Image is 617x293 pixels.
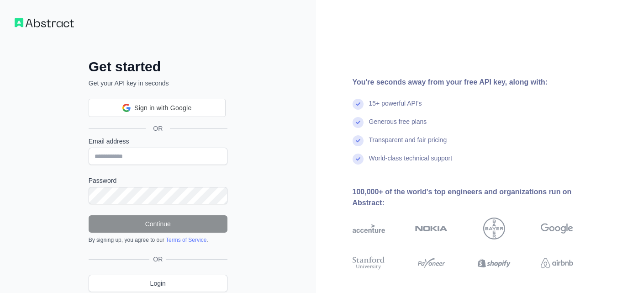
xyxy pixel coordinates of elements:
a: Login [89,275,227,292]
img: nokia [415,218,448,240]
img: airbnb [541,255,573,272]
div: Sign in with Google [89,99,226,117]
img: check mark [353,135,364,146]
img: accenture [353,218,385,240]
div: 15+ powerful API's [369,99,422,117]
img: payoneer [415,255,448,272]
img: check mark [353,154,364,165]
h2: Get started [89,59,227,75]
div: By signing up, you agree to our . [89,236,227,244]
button: Continue [89,215,227,233]
label: Email address [89,137,227,146]
div: You're seconds away from your free API key, along with: [353,77,603,88]
img: Workflow [15,18,74,27]
div: Transparent and fair pricing [369,135,447,154]
img: check mark [353,117,364,128]
img: shopify [478,255,510,272]
div: Generous free plans [369,117,427,135]
label: Password [89,176,227,185]
p: Get your API key in seconds [89,79,227,88]
img: check mark [353,99,364,110]
div: World-class technical support [369,154,453,172]
img: stanford university [353,255,385,272]
div: 100,000+ of the world's top engineers and organizations run on Abstract: [353,186,603,208]
span: OR [149,255,166,264]
a: Terms of Service [166,237,206,243]
img: google [541,218,573,240]
span: OR [146,124,170,133]
span: Sign in with Google [134,103,191,113]
img: bayer [483,218,505,240]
